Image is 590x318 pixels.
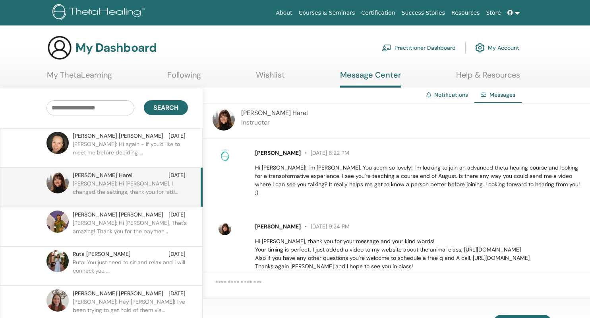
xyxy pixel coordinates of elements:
[73,179,188,203] p: [PERSON_NAME]: Hi [PERSON_NAME], I changed the settings, thank you for letti...
[256,70,285,86] a: Wishlist
[168,132,186,140] span: [DATE]
[448,6,483,20] a: Resources
[255,164,581,197] p: Hi [PERSON_NAME]! I'm [PERSON_NAME]. You seem so lovely! I'm looking to join an advanced theta he...
[301,223,350,230] span: [DATE] 9:24 PM
[73,140,188,164] p: [PERSON_NAME]: Hi again - if you'd like to meet me before deciding ...
[52,4,147,22] img: logo.png
[46,250,69,272] img: default.jpg
[168,289,186,298] span: [DATE]
[382,39,456,57] a: Practitioner Dashboard
[75,41,157,55] h3: My Dashboard
[213,108,235,131] img: default.jpg
[46,171,69,193] img: default.jpg
[46,211,69,233] img: default.jpg
[144,100,188,115] button: Search
[456,70,520,86] a: Help & Resources
[168,250,186,258] span: [DATE]
[241,109,308,117] span: [PERSON_NAME] Harel
[168,171,186,179] span: [DATE]
[255,237,581,271] p: Hi [PERSON_NAME], thank you for your message and your kind words! Your timing is perfect, I just ...
[153,103,178,112] span: Search
[73,132,163,140] span: [PERSON_NAME] [PERSON_NAME]
[434,91,468,98] a: Notifications
[483,6,504,20] a: Store
[241,118,308,127] p: Instructor
[301,149,349,156] span: [DATE] 8:22 PM
[46,289,69,312] img: default.jpg
[489,91,515,98] span: Messages
[73,211,163,219] span: [PERSON_NAME] [PERSON_NAME]
[73,171,132,179] span: [PERSON_NAME] Harel
[219,222,231,235] img: default.jpg
[73,250,131,258] span: Ruta [PERSON_NAME]
[255,223,301,230] span: [PERSON_NAME]
[219,149,231,162] img: no-photo.png
[46,132,69,154] img: default.jpg
[167,70,201,86] a: Following
[47,35,72,60] img: generic-user-icon.jpg
[358,6,398,20] a: Certification
[73,219,188,243] p: [PERSON_NAME]: Hi [PERSON_NAME], That's amazing! Thank you for the paymen...
[168,211,186,219] span: [DATE]
[340,70,401,88] a: Message Center
[273,6,295,20] a: About
[73,289,163,298] span: [PERSON_NAME] [PERSON_NAME]
[255,149,301,156] span: [PERSON_NAME]
[296,6,358,20] a: Courses & Seminars
[382,44,391,51] img: chalkboard-teacher.svg
[47,70,112,86] a: My ThetaLearning
[475,41,485,55] img: cog.svg
[398,6,448,20] a: Success Stories
[73,258,188,282] p: Ruta: You just need to sit and relax and i will connect you ...
[475,39,519,57] a: My Account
